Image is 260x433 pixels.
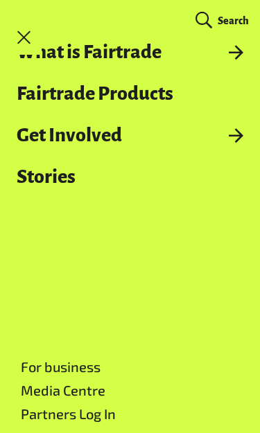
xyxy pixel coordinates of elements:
a: Toggle Menu [7,20,42,55]
span: Search [218,15,249,26]
a: Partners Log In [21,405,116,422]
a: Search [190,10,254,32]
a: For business [21,358,101,375]
a: Media Centre [21,382,105,398]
